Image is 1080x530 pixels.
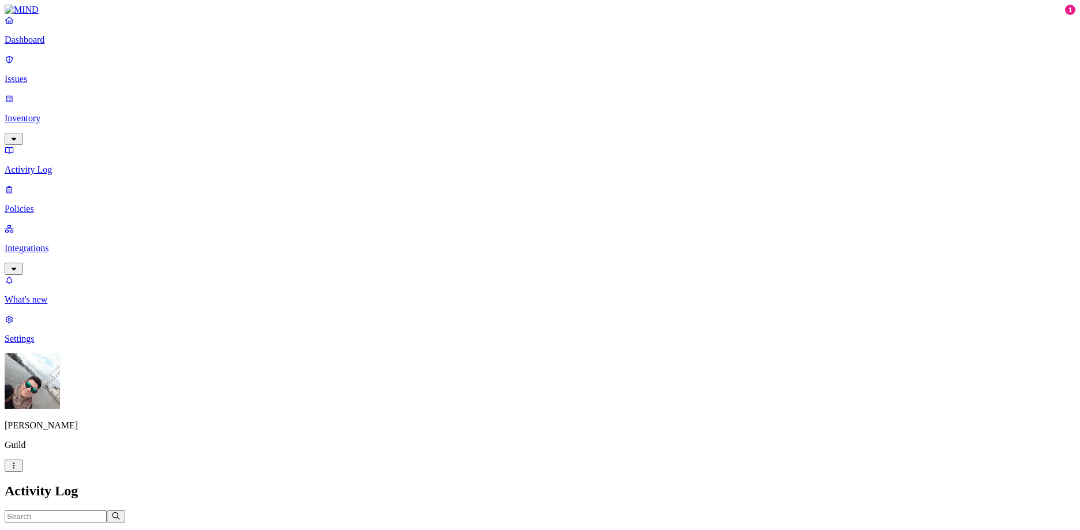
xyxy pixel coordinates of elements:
p: What's new [5,294,1075,305]
a: Policies [5,184,1075,214]
p: [PERSON_NAME] [5,420,1075,431]
a: What's new [5,275,1075,305]
p: Activity Log [5,165,1075,175]
p: Inventory [5,113,1075,124]
div: 1 [1065,5,1075,15]
a: Dashboard [5,15,1075,45]
a: Integrations [5,223,1075,273]
p: Issues [5,74,1075,84]
p: Settings [5,334,1075,344]
a: MIND [5,5,1075,15]
p: Guild [5,440,1075,450]
a: Settings [5,314,1075,344]
p: Integrations [5,243,1075,253]
a: Issues [5,54,1075,84]
a: Activity Log [5,145,1075,175]
h2: Activity Log [5,483,1075,499]
a: Inventory [5,94,1075,143]
input: Search [5,510,107,522]
img: Lula Insfran [5,353,60,409]
p: Policies [5,204,1075,214]
img: MIND [5,5,39,15]
p: Dashboard [5,35,1075,45]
